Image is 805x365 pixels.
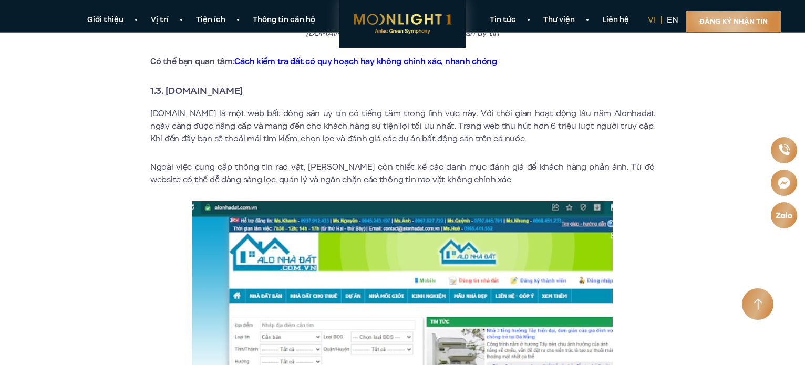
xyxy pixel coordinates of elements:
[648,14,656,26] a: vi
[137,15,182,26] a: Vị trí
[754,298,762,310] img: Arrow icon
[775,212,792,218] img: Zalo icon
[234,56,497,67] a: Cách kiểm tra đất có quy hoạch hay không chính xác, nhanh chóng
[589,15,643,26] a: Liên hệ
[150,56,497,67] strong: Có thể bạn quan tâm:
[778,176,790,189] img: Messenger icon
[686,11,781,32] a: Đăng ký nhận tin
[778,144,789,155] img: Phone icon
[667,14,678,26] a: en
[74,15,137,26] a: Giới thiệu
[150,84,243,98] strong: 1.3. [DOMAIN_NAME]
[476,15,530,26] a: Tin tức
[182,15,239,26] a: Tiện ích
[150,161,655,186] p: Ngoài việc cung cấp thông tin rao vặt, [PERSON_NAME] còn thiết kế các danh mục đánh giá để khách ...
[306,27,499,39] em: [DOMAIN_NAME] là trang web bất đông sản uy tín
[239,15,329,26] a: Thông tin căn hộ
[150,107,655,145] p: [DOMAIN_NAME] là một web bất đông sản uy tín có tiếng tăm trong lĩnh vực này. Với thời gian hoạt ...
[530,15,589,26] a: Thư viện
